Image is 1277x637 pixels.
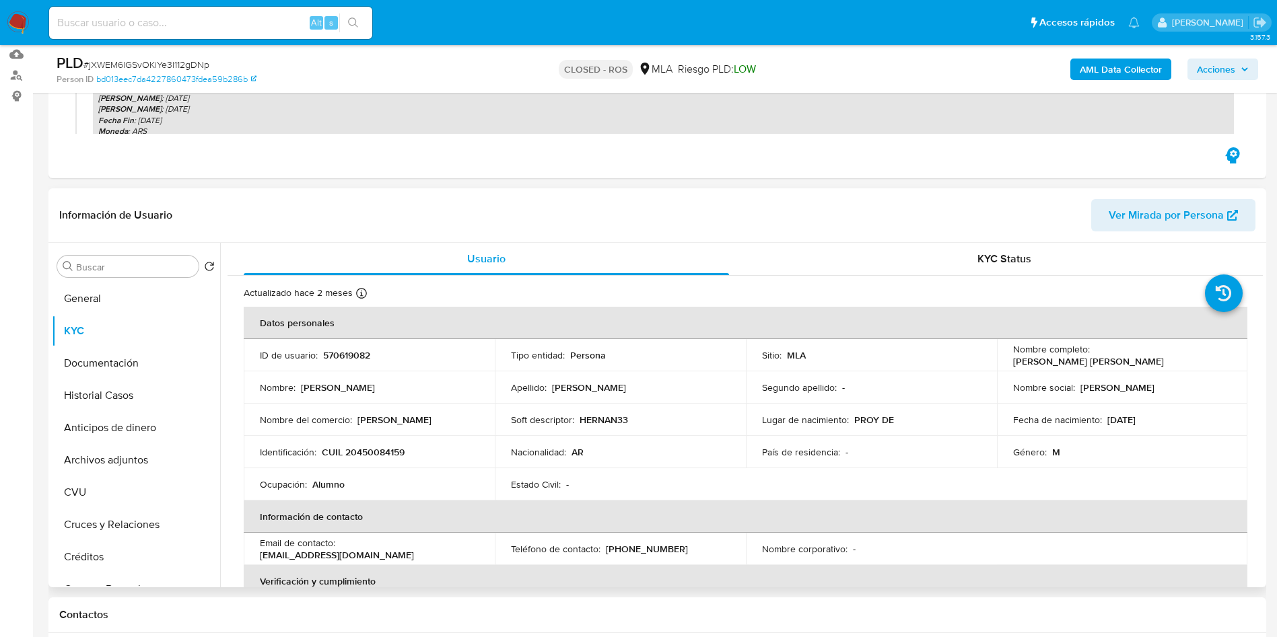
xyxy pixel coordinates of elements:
p: - [845,446,848,458]
span: Ver Mirada por Persona [1109,199,1224,231]
a: bd013eec7da4227860473fdea59b286b [96,73,256,85]
button: Cuentas Bancarias [52,573,220,605]
h1: Información de Usuario [59,209,172,222]
p: Nombre social : [1013,381,1075,394]
span: # jXWEM6lGSvOKiYe3l112gDNp [83,58,209,71]
p: Email de contacto : [260,537,335,549]
p: [PHONE_NUMBER] [606,543,688,555]
button: Cruces y Relaciones [52,509,220,541]
p: CLOSED - ROS [559,60,633,79]
p: Persona [570,349,606,361]
p: - [853,543,856,555]
span: Accesos rápidos [1039,15,1115,30]
p: Nombre del comercio : [260,414,352,426]
p: : [DATE] [98,115,1229,126]
span: Acciones [1197,59,1235,80]
span: 3.157.3 [1250,32,1270,42]
p: [PERSON_NAME] [357,414,432,426]
p: : [DATE] [98,104,1229,114]
p: País de residencia : [762,446,840,458]
p: Identificación : [260,446,316,458]
p: Actualizado hace 2 meses [244,287,353,299]
p: Soft descriptor : [511,414,574,426]
p: Nacionalidad : [511,446,566,458]
th: Información de contacto [244,500,1247,533]
p: PROY DE [854,414,894,426]
button: CVU [52,476,220,509]
p: Fecha de nacimiento : [1013,414,1102,426]
p: MLA [787,349,806,361]
p: HERNAN33 [580,414,628,426]
button: General [52,283,220,315]
button: Créditos [52,541,220,573]
p: Sitio : [762,349,782,361]
p: M [1052,446,1060,458]
p: [EMAIL_ADDRESS][DOMAIN_NAME] [260,549,414,561]
h1: Contactos [59,608,1255,622]
p: - [566,478,569,490]
p: Ocupación : [260,478,307,490]
b: Person ID [57,73,94,85]
input: Buscar usuario o caso... [49,14,372,32]
span: Usuario [467,251,506,266]
button: Archivos adjuntos [52,444,220,476]
b: Moneda [98,125,128,137]
b: PLD [57,52,83,73]
p: 570619082 [323,349,370,361]
span: Alt [311,16,322,29]
button: AML Data Collector [1070,59,1171,80]
button: Ver Mirada por Persona [1091,199,1255,231]
th: Datos personales [244,307,1247,339]
button: Volver al orden por defecto [204,261,215,276]
button: Documentación [52,347,220,379]
p: : [DATE] [98,93,1229,104]
p: Segundo apellido : [762,381,837,394]
button: Buscar [63,261,73,272]
button: Anticipos de dinero [52,412,220,444]
span: LOW [734,61,756,77]
p: ID de usuario : [260,349,318,361]
a: Notificaciones [1128,17,1140,28]
button: search-icon [339,13,367,32]
span: Riesgo PLD: [678,62,756,77]
p: Alumno [312,478,345,490]
b: Fecha Fin [98,114,134,126]
p: [PERSON_NAME] [552,381,626,394]
span: s [329,16,333,29]
p: Apellido : [511,381,547,394]
p: Tipo entidad : [511,349,565,361]
b: AML Data Collector [1080,59,1162,80]
span: KYC Status [977,251,1031,266]
button: Acciones [1187,59,1258,80]
p: [PERSON_NAME] [1080,381,1154,394]
p: Nombre corporativo : [762,543,848,555]
div: MLA [638,62,672,77]
input: Buscar [76,261,193,273]
p: [PERSON_NAME] [PERSON_NAME] [1013,355,1164,367]
p: Estado Civil : [511,478,561,490]
p: [DATE] [1107,414,1136,426]
p: Nombre : [260,381,296,394]
button: Historial Casos [52,379,220,412]
p: Género : [1013,446,1047,458]
p: Nombre completo : [1013,343,1090,355]
p: Teléfono de contacto : [511,543,600,555]
b: [PERSON_NAME] [98,103,162,115]
a: Salir [1253,15,1267,30]
p: Lugar de nacimiento : [762,414,849,426]
p: CUIL 20450084159 [322,446,405,458]
button: KYC [52,315,220,347]
b: [PERSON_NAME] [98,92,162,104]
p: : ARS [98,126,1229,137]
p: - [842,381,845,394]
p: [PERSON_NAME] [301,381,375,394]
p: gustavo.deseta@mercadolibre.com [1172,16,1248,29]
th: Verificación y cumplimiento [244,565,1247,597]
p: AR [572,446,584,458]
